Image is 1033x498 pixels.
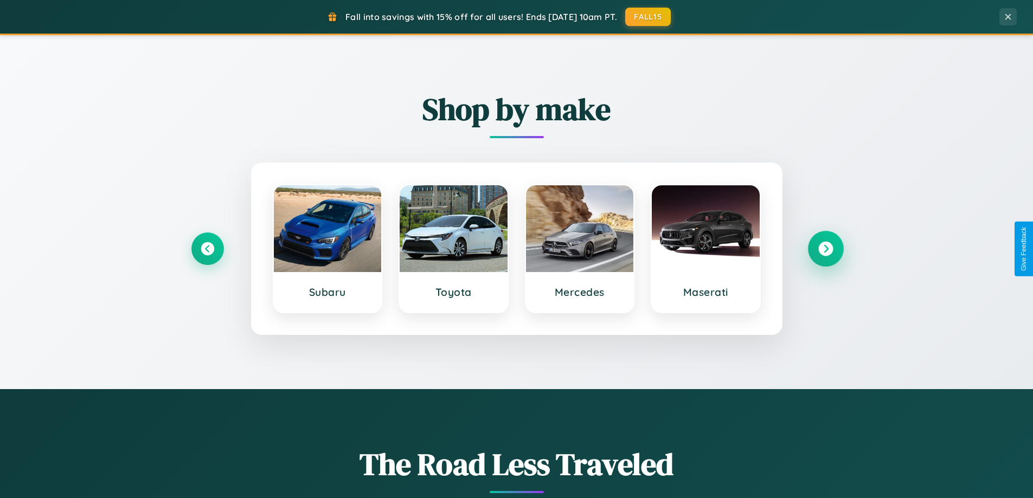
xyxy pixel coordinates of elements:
[285,286,371,299] h3: Subaru
[625,8,671,26] button: FALL15
[410,286,497,299] h3: Toyota
[537,286,623,299] h3: Mercedes
[191,88,842,130] h2: Shop by make
[191,443,842,485] h1: The Road Less Traveled
[345,11,617,22] span: Fall into savings with 15% off for all users! Ends [DATE] 10am PT.
[1020,227,1028,271] div: Give Feedback
[663,286,749,299] h3: Maserati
